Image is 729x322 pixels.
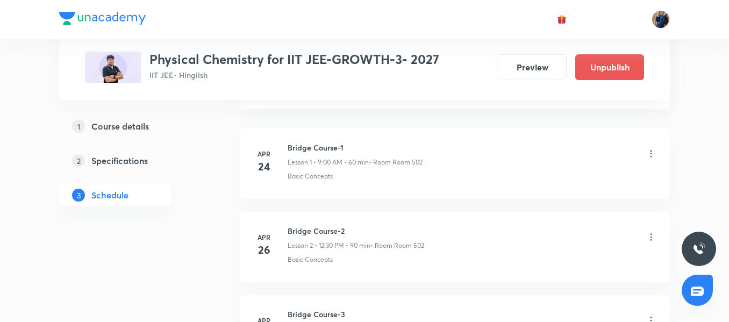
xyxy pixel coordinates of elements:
button: Unpublish [575,54,644,80]
h4: 26 [253,242,275,258]
p: Lesson 1 • 9:00 AM • 60 min [288,158,369,167]
button: avatar [553,11,570,28]
h4: 24 [253,159,275,175]
h5: Course details [91,120,149,133]
a: Company Logo [59,12,146,27]
h5: Schedule [91,189,128,202]
h6: Bridge Course-2 [288,225,424,237]
h6: Bridge Course-3 [288,309,426,320]
p: IIT JEE • Hinglish [149,69,439,81]
a: 1Course details [59,116,205,137]
img: ttu [692,242,705,255]
img: avatar [557,15,567,24]
h5: Specifications [91,154,148,167]
img: 1868D0D2-E6D1-4F0A-A97C-BBF52ED18C94_plus.png [85,52,141,83]
a: 2Specifications [59,150,205,171]
h6: Apr [253,232,275,242]
p: 3 [72,189,85,202]
p: • Room Room 502 [370,241,424,251]
p: Basic Concepts [288,255,333,264]
p: Basic Concepts [288,171,333,181]
p: 2 [72,154,85,167]
p: • Room Room 502 [369,158,423,167]
h6: Apr [253,149,275,159]
img: Company Logo [59,12,146,25]
h3: Physical Chemistry for IIT JEE-GROWTH-3- 2027 [149,52,439,67]
button: Preview [498,54,567,80]
h6: Bridge Course-1 [288,142,423,153]
img: Sudipto roy [652,10,670,28]
p: Lesson 2 • 12:30 PM • 90 min [288,241,370,251]
p: 1 [72,120,85,133]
